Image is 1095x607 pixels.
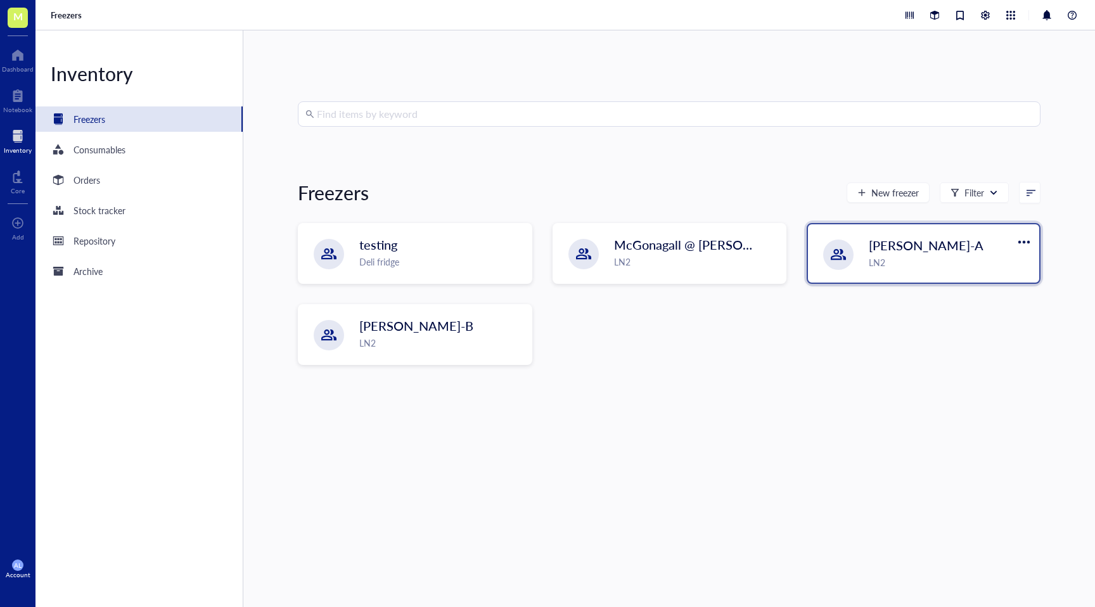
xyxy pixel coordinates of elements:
[869,236,983,254] span: [PERSON_NAME]-A
[3,86,32,113] a: Notebook
[35,228,243,253] a: Repository
[74,173,100,187] div: Orders
[35,137,243,162] a: Consumables
[74,234,115,248] div: Repository
[35,106,243,132] a: Freezers
[2,45,34,73] a: Dashboard
[74,143,125,157] div: Consumables
[35,167,243,193] a: Orders
[869,255,1032,269] div: LN2
[13,8,23,24] span: M
[35,198,243,223] a: Stock tracker
[359,317,473,335] span: [PERSON_NAME]-B
[74,264,103,278] div: Archive
[11,187,25,195] div: Core
[359,336,523,350] div: LN2
[14,561,22,569] span: AL
[35,259,243,284] a: Archive
[3,106,32,113] div: Notebook
[74,112,105,126] div: Freezers
[74,203,125,217] div: Stock tracker
[298,180,369,205] div: Freezers
[847,182,930,203] button: New freezer
[964,186,984,200] div: Filter
[614,236,800,253] span: McGonagall @ [PERSON_NAME]
[2,65,34,73] div: Dashboard
[35,61,243,86] div: Inventory
[4,146,32,154] div: Inventory
[359,236,397,253] span: testing
[614,255,778,269] div: LN2
[51,10,84,21] a: Freezers
[12,233,24,241] div: Add
[359,255,523,269] div: Deli fridge
[4,126,32,154] a: Inventory
[871,188,919,198] span: New freezer
[6,571,30,578] div: Account
[11,167,25,195] a: Core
